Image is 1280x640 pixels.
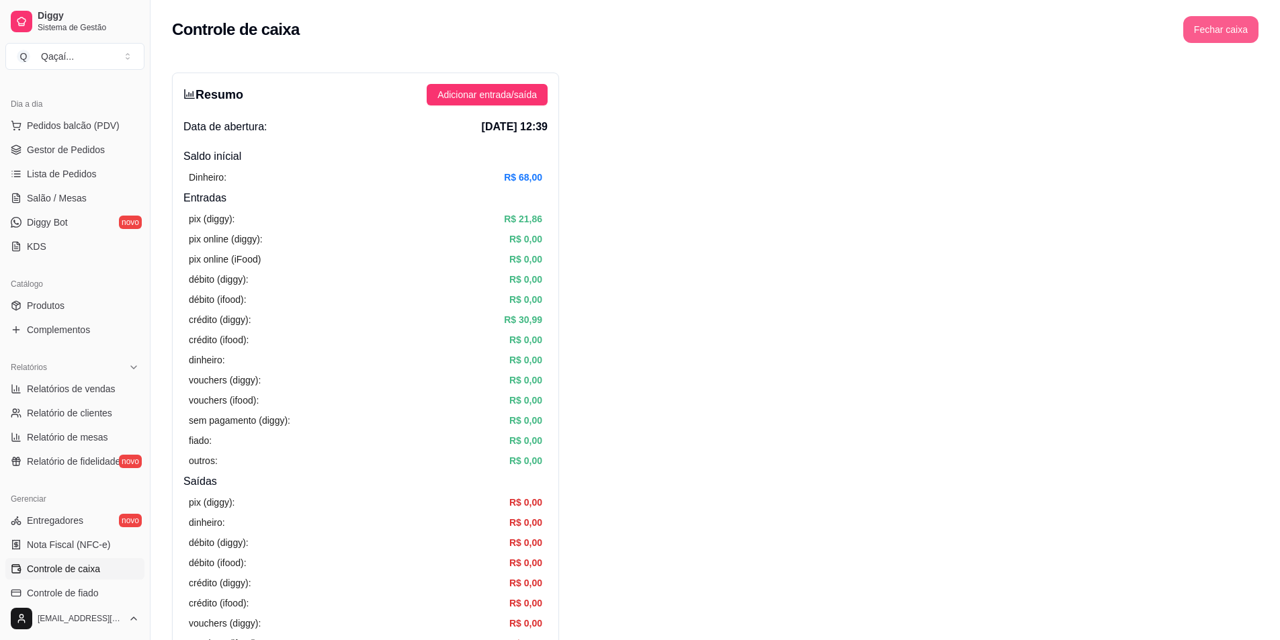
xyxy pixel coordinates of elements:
article: dinheiro: [189,353,225,367]
span: Complementos [27,323,90,336]
span: Nota Fiscal (NFC-e) [27,538,110,551]
button: Fechar caixa [1183,16,1258,43]
article: crédito (diggy): [189,312,251,327]
article: pix (diggy): [189,495,234,510]
span: [DATE] 12:39 [482,119,548,135]
article: dinheiro: [189,515,225,530]
article: pix online (iFood) [189,252,261,267]
a: Salão / Mesas [5,187,144,209]
article: fiado: [189,433,212,448]
span: Relatório de mesas [27,430,108,444]
article: crédito (ifood): [189,332,249,347]
article: débito (ifood): [189,555,247,570]
article: R$ 0,00 [509,495,542,510]
span: KDS [27,240,46,253]
article: R$ 0,00 [509,332,542,347]
article: R$ 0,00 [509,393,542,408]
span: Pedidos balcão (PDV) [27,119,120,132]
span: bar-chart [183,88,196,100]
article: R$ 0,00 [509,616,542,631]
article: R$ 0,00 [509,292,542,307]
a: DiggySistema de Gestão [5,5,144,38]
article: R$ 30,99 [504,312,542,327]
span: Data de abertura: [183,119,267,135]
h4: Saldo inícial [183,148,548,165]
article: pix (diggy): [189,212,234,226]
span: Entregadores [27,514,83,527]
a: Controle de caixa [5,558,144,580]
article: sem pagamento (diggy): [189,413,290,428]
article: R$ 0,00 [509,373,542,387]
article: R$ 0,00 [509,413,542,428]
a: Relatórios de vendas [5,378,144,400]
button: Adicionar entrada/saída [427,84,548,105]
span: Salão / Mesas [27,191,87,205]
article: R$ 0,00 [509,515,542,530]
button: Select a team [5,43,144,70]
article: Dinheiro: [189,170,226,185]
a: Controle de fiado [5,582,144,604]
article: vouchers (ifood): [189,393,259,408]
span: Controle de caixa [27,562,100,576]
article: débito (diggy): [189,535,249,550]
h2: Controle de caixa [172,19,300,40]
span: Diggy Bot [27,216,68,229]
span: [EMAIL_ADDRESS][DOMAIN_NAME] [38,613,123,624]
button: [EMAIL_ADDRESS][DOMAIN_NAME] [5,602,144,635]
a: Gestor de Pedidos [5,139,144,161]
article: R$ 0,00 [509,596,542,610]
article: R$ 21,86 [504,212,542,226]
a: Relatório de fidelidadenovo [5,451,144,472]
a: Nota Fiscal (NFC-e) [5,534,144,555]
a: Complementos [5,319,144,340]
button: Pedidos balcão (PDV) [5,115,144,136]
div: Catálogo [5,273,144,295]
div: Qaçaí ... [41,50,74,63]
a: Entregadoresnovo [5,510,144,531]
a: Diggy Botnovo [5,212,144,233]
article: R$ 0,00 [509,252,542,267]
article: R$ 0,00 [509,433,542,448]
article: pix online (diggy): [189,232,263,246]
span: Produtos [27,299,65,312]
article: débito (diggy): [189,272,249,287]
article: R$ 0,00 [509,535,542,550]
a: Produtos [5,295,144,316]
article: crédito (diggy): [189,576,251,590]
article: R$ 68,00 [504,170,542,185]
span: Gestor de Pedidos [27,143,105,156]
span: Relatórios de vendas [27,382,116,396]
article: outros: [189,453,218,468]
span: Relatórios [11,362,47,373]
span: Diggy [38,10,139,22]
span: Sistema de Gestão [38,22,139,33]
article: vouchers (diggy): [189,373,261,387]
a: Relatório de mesas [5,426,144,448]
span: Relatório de fidelidade [27,455,120,468]
article: débito (ifood): [189,292,247,307]
span: Controle de fiado [27,586,99,600]
span: Adicionar entrada/saída [437,87,537,102]
a: Relatório de clientes [5,402,144,424]
div: Gerenciar [5,488,144,510]
article: R$ 0,00 [509,353,542,367]
h4: Saídas [183,473,548,490]
article: R$ 0,00 [509,555,542,570]
h4: Entradas [183,190,548,206]
article: vouchers (diggy): [189,616,261,631]
article: R$ 0,00 [509,576,542,590]
h3: Resumo [183,85,243,104]
article: crédito (ifood): [189,596,249,610]
div: Dia a dia [5,93,144,115]
span: Relatório de clientes [27,406,112,420]
article: R$ 0,00 [509,272,542,287]
a: Lista de Pedidos [5,163,144,185]
article: R$ 0,00 [509,453,542,468]
span: Q [17,50,30,63]
article: R$ 0,00 [509,232,542,246]
a: KDS [5,236,144,257]
span: Lista de Pedidos [27,167,97,181]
